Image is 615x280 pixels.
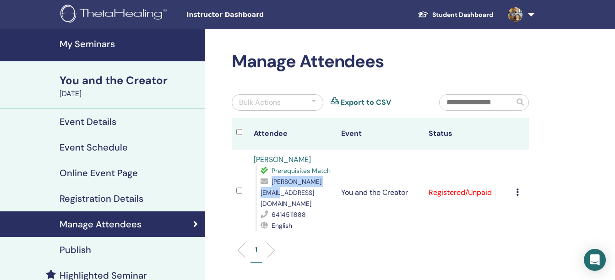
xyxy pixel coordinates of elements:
[508,7,522,22] img: default.jpg
[254,155,311,164] a: [PERSON_NAME]
[54,73,205,99] a: You and the Creator[DATE]
[272,221,292,230] span: English
[337,118,424,150] th: Event
[60,167,138,178] h4: Online Event Page
[60,5,170,25] img: logo.png
[410,6,501,23] a: Student Dashboard
[60,244,91,255] h4: Publish
[60,219,142,230] h4: Manage Attendees
[60,193,143,204] h4: Registration Details
[186,10,324,20] span: Instructor Dashboard
[418,11,429,18] img: graduation-cap-white.svg
[424,118,512,150] th: Status
[584,249,606,271] div: Open Intercom Messenger
[272,210,306,219] span: 6414511888
[60,116,116,127] h4: Event Details
[337,150,424,236] td: You and the Creator
[249,118,337,150] th: Attendee
[261,178,321,208] span: [PERSON_NAME][EMAIL_ADDRESS][DOMAIN_NAME]
[255,245,257,254] p: 1
[60,38,200,49] h4: My Seminars
[60,142,128,153] h4: Event Schedule
[60,73,200,88] div: You and the Creator
[239,97,281,108] div: Bulk Actions
[60,88,200,99] div: [DATE]
[341,97,391,108] a: Export to CSV
[272,167,331,175] span: Prerequisites Match
[232,51,529,72] h2: Manage Attendees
